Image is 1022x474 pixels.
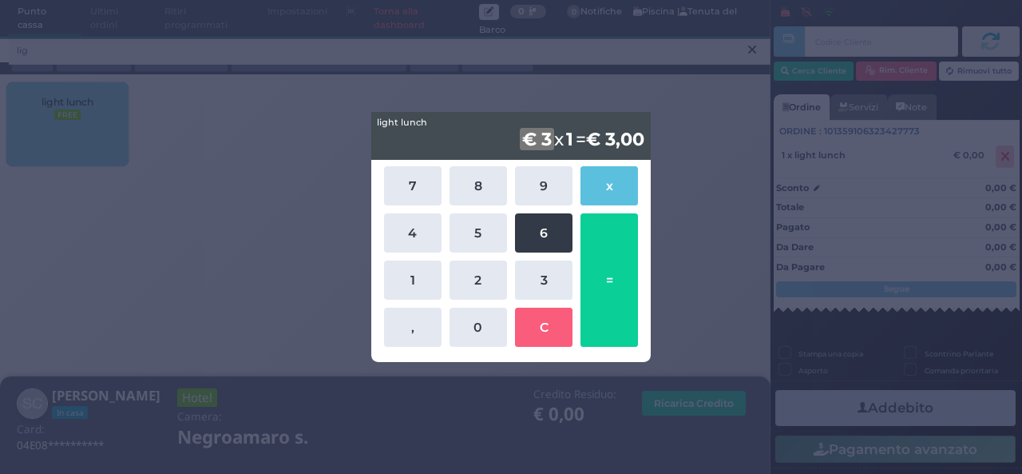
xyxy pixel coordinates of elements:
[450,261,507,300] button: 2
[515,213,572,253] button: 6
[520,128,554,150] b: € 3
[384,166,442,205] button: 7
[450,308,507,347] button: 0
[586,128,644,150] b: € 3,00
[564,128,576,150] b: 1
[515,166,572,205] button: 9
[450,213,507,253] button: 5
[515,261,572,300] button: 3
[580,213,638,347] button: =
[384,308,442,347] button: ,
[377,116,427,129] span: light lunch
[515,308,572,347] button: C
[371,112,651,160] div: x =
[384,261,442,300] button: 1
[450,166,507,205] button: 8
[384,213,442,253] button: 4
[580,166,638,205] button: x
